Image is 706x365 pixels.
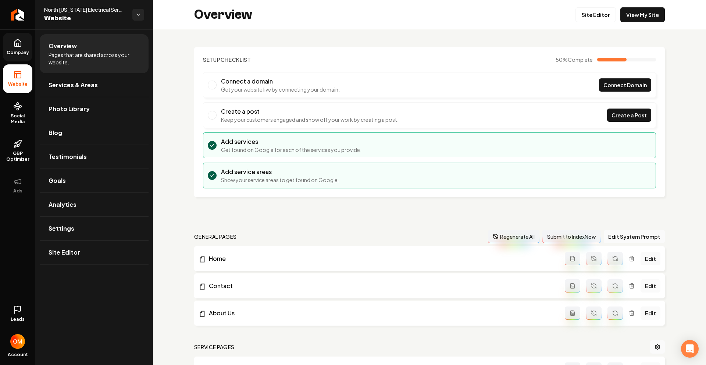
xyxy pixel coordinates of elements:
[221,137,361,146] h3: Add services
[488,230,539,243] button: Regenerate All
[44,13,126,24] span: Website
[681,340,699,358] div: Open Intercom Messenger
[3,171,32,200] button: Ads
[8,352,28,358] span: Account
[604,230,665,243] button: Edit System Prompt
[194,343,235,351] h2: Service Pages
[221,146,361,153] p: Get found on Google for each of the services you provide.
[199,309,565,318] a: About Us
[49,128,62,137] span: Blog
[641,252,660,265] a: Edit
[199,254,565,263] a: Home
[44,6,126,13] span: North [US_STATE] Electrical Services
[641,306,660,320] a: Edit
[49,42,77,50] span: Overview
[565,306,580,320] button: Add admin page prompt
[620,7,665,22] a: View My Site
[10,334,25,349] img: Omar Molai
[3,113,32,125] span: Social Media
[49,104,90,113] span: Photo Library
[556,56,593,63] span: 50 %
[49,152,87,161] span: Testimonials
[199,281,565,290] a: Contact
[611,111,647,119] span: Create a Post
[49,51,140,66] span: Pages that are shared across your website.
[40,121,149,145] a: Blog
[221,116,399,123] p: Keep your customers engaged and show off your work by creating a post.
[40,217,149,240] a: Settings
[49,224,74,233] span: Settings
[10,188,25,194] span: Ads
[221,86,340,93] p: Get your website live by connecting your domain.
[5,81,31,87] span: Website
[641,279,660,293] a: Edit
[3,96,32,131] a: Social Media
[49,81,98,89] span: Services & Areas
[3,300,32,328] a: Leads
[603,81,647,89] span: Connect Domain
[203,56,221,63] span: Setup
[3,134,32,168] a: GBP Optimizer
[542,230,601,243] button: Submit to IndexNow
[40,169,149,192] a: Goals
[49,176,66,185] span: Goals
[40,73,149,97] a: Services & Areas
[221,107,399,116] h3: Create a post
[49,248,80,257] span: Site Editor
[221,77,340,86] h3: Connect a domain
[194,7,252,22] h2: Overview
[3,150,32,162] span: GBP Optimizer
[568,56,593,63] span: Complete
[11,316,25,322] span: Leads
[194,233,237,240] h2: general pages
[565,252,580,265] button: Add admin page prompt
[40,193,149,216] a: Analytics
[565,279,580,293] button: Add admin page prompt
[221,176,339,184] p: Show your service areas to get found on Google.
[11,9,25,21] img: Rebolt Logo
[3,33,32,61] a: Company
[599,78,651,92] a: Connect Domain
[221,167,339,176] h3: Add service areas
[4,50,32,56] span: Company
[40,97,149,121] a: Photo Library
[40,241,149,264] a: Site Editor
[40,145,149,169] a: Testimonials
[607,109,651,122] a: Create a Post
[203,56,251,63] h2: Checklist
[10,331,25,349] button: Open user button
[49,200,76,209] span: Analytics
[575,7,616,22] a: Site Editor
